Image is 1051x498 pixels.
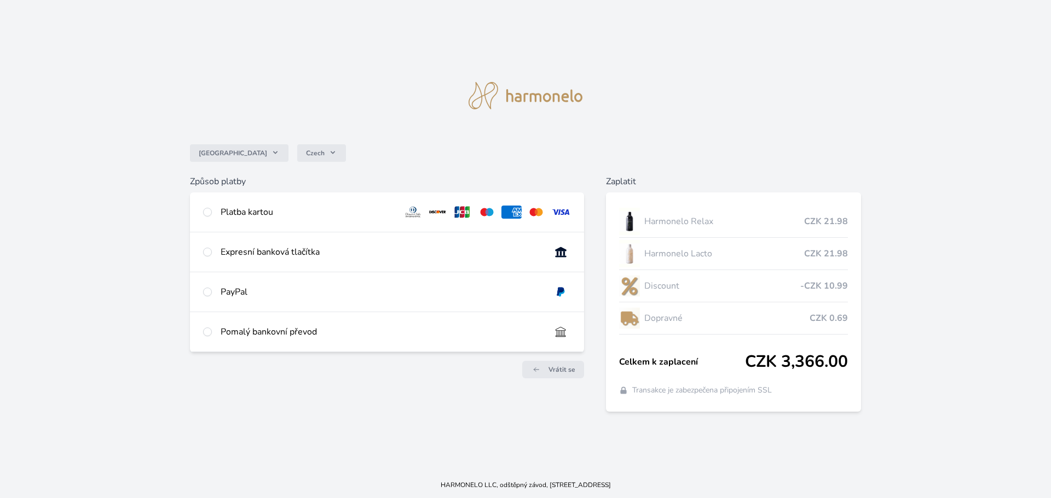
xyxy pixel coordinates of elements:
[428,206,448,219] img: discover.svg
[297,144,346,162] button: Czech
[619,304,640,332] img: delivery-lo.png
[644,247,805,260] span: Harmonelo Lacto
[606,175,862,188] h6: Zaplatit
[632,385,772,396] span: Transakce je zabezpečena připojením SSL
[199,149,267,157] span: [GEOGRAPHIC_DATA]
[221,206,395,219] div: Platba kartou
[501,206,522,219] img: amex.svg
[190,175,584,188] h6: Způsob platby
[221,245,542,259] div: Expresní banková tlačítka
[551,325,571,338] img: bankTransfer_IBAN.svg
[644,312,810,325] span: Dopravné
[221,285,542,298] div: PayPal
[526,206,546,219] img: mc.svg
[804,247,848,260] span: CZK 21.98
[403,206,423,219] img: diners.svg
[452,206,472,219] img: jcb.svg
[745,352,848,372] span: CZK 3,366.00
[810,312,848,325] span: CZK 0.69
[619,240,640,267] img: CLEAN_LACTO_se_stinem_x-hi-lo.jpg
[522,361,584,378] a: Vrátit se
[306,149,325,157] span: Czech
[221,325,542,338] div: Pomalý bankovní převod
[551,245,571,259] img: onlineBanking_CZ.svg
[800,279,848,292] span: -CZK 10.99
[469,82,582,109] img: logo.svg
[644,279,801,292] span: Discount
[551,285,571,298] img: paypal.svg
[619,272,640,300] img: discount-lo.png
[804,215,848,228] span: CZK 21.98
[477,206,497,219] img: maestro.svg
[619,208,640,235] img: CLEAN_RELAX_se_stinem_x-lo.jpg
[644,215,805,228] span: Harmonelo Relax
[548,365,575,374] span: Vrátit se
[619,355,746,368] span: Celkem k zaplacení
[551,206,571,219] img: visa.svg
[190,144,288,162] button: [GEOGRAPHIC_DATA]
